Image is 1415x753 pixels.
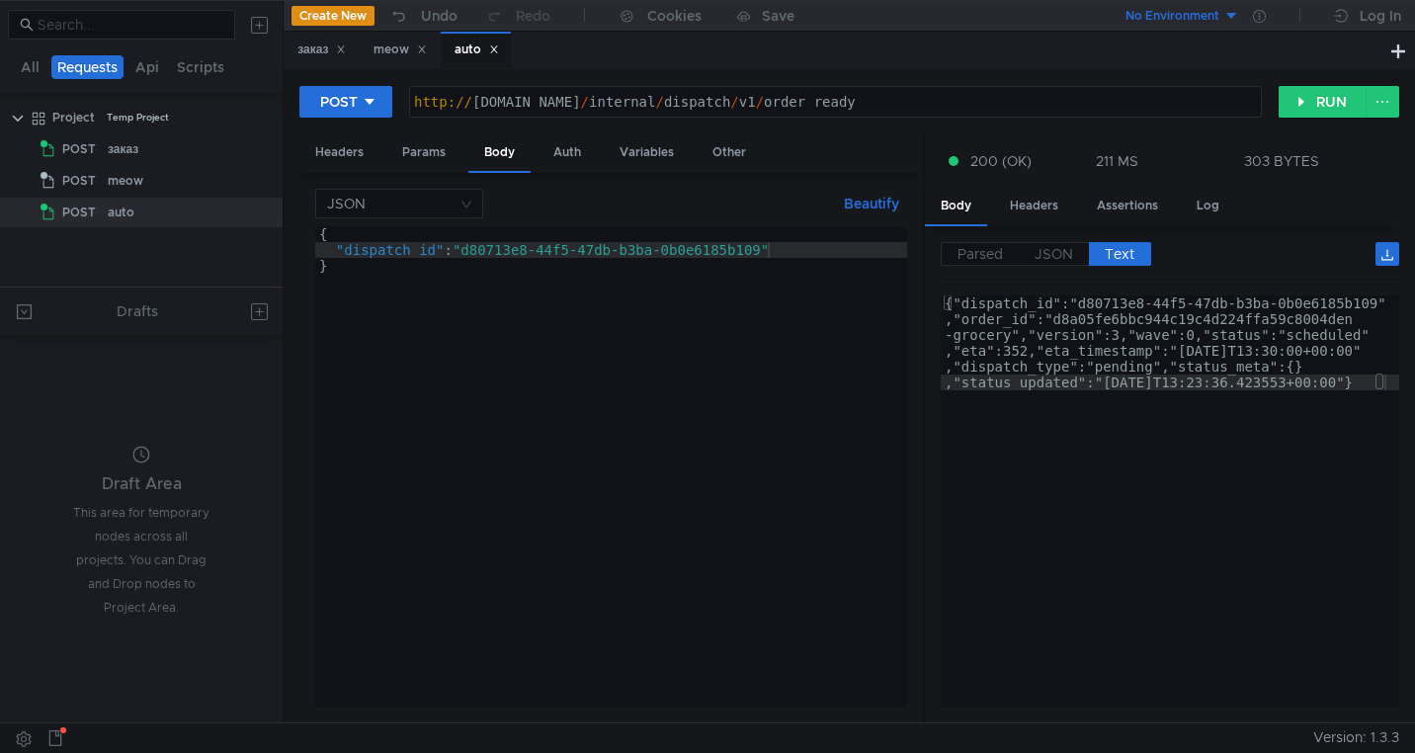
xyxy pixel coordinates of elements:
button: Api [129,55,165,79]
div: Assertions [1081,188,1174,224]
span: Parsed [957,245,1003,263]
button: POST [299,86,392,118]
span: 200 (OK) [970,150,1032,172]
input: Search... [38,14,223,36]
div: Undo [421,4,458,28]
div: No Environment [1125,7,1219,26]
div: Cookies [647,4,702,28]
div: Log In [1360,4,1401,28]
span: Version: 1.3.3 [1313,723,1399,752]
button: Requests [51,55,124,79]
div: Log [1181,188,1235,224]
div: 211 MS [1096,152,1138,170]
div: Other [697,134,762,171]
div: Auth [538,134,597,171]
div: Params [386,134,461,171]
div: Headers [299,134,379,171]
div: заказ [108,134,138,164]
div: Drafts [117,299,158,323]
button: Undo [375,1,471,31]
div: 303 BYTES [1244,152,1319,170]
button: Scripts [171,55,230,79]
div: meow [108,166,143,196]
span: JSON [1035,245,1073,263]
button: Redo [471,1,564,31]
div: Project [52,103,95,132]
span: Text [1105,245,1134,263]
div: auto [455,40,499,60]
div: Body [925,188,987,226]
button: Create New [291,6,375,26]
span: POST [62,134,96,164]
span: POST [62,166,96,196]
div: auto [108,198,134,227]
div: Temp Project [107,103,169,132]
div: meow [374,40,427,60]
div: Save [762,9,794,23]
div: POST [320,91,358,113]
div: заказ [297,40,346,60]
div: Headers [994,188,1074,224]
button: Beautify [836,192,907,215]
button: All [15,55,45,79]
div: Body [468,134,531,173]
span: POST [62,198,96,227]
div: Redo [516,4,550,28]
button: RUN [1279,86,1367,118]
div: Variables [604,134,690,171]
